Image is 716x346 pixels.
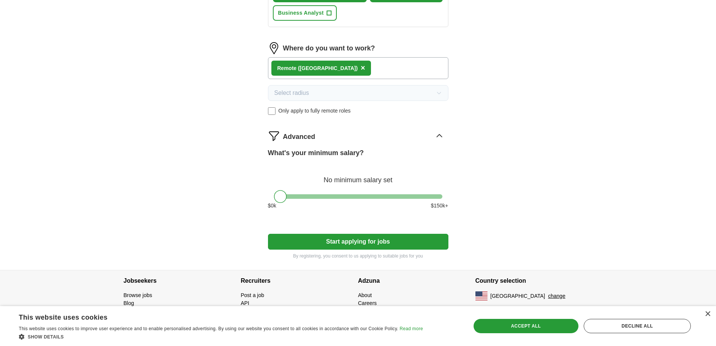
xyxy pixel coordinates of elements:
a: API [241,300,250,306]
div: This website uses cookies [19,311,404,322]
button: change [548,292,565,300]
button: Business Analyst [273,5,337,21]
a: Blog [124,300,134,306]
span: Advanced [283,132,315,142]
div: Remote ([GEOGRAPHIC_DATA]) [277,64,358,72]
img: filter [268,130,280,142]
span: × [361,64,365,72]
img: location.png [268,42,280,54]
a: Read more, opens a new window [400,326,423,331]
a: Careers [358,300,377,306]
button: Start applying for jobs [268,234,448,250]
span: [GEOGRAPHIC_DATA] [490,292,545,300]
span: Business Analyst [278,9,324,17]
a: Post a job [241,292,264,298]
span: Select radius [274,88,309,98]
div: Decline all [584,319,691,333]
p: By registering, you consent to us applying to suitable jobs for you [268,253,448,259]
a: About [358,292,372,298]
span: $ 150 k+ [431,202,448,210]
label: Where do you want to work? [283,43,375,53]
div: Close [705,311,710,317]
div: No minimum salary set [268,167,448,185]
div: Show details [19,333,423,340]
span: Show details [28,334,64,340]
img: US flag [475,291,487,300]
span: This website uses cookies to improve user experience and to enable personalised advertising. By u... [19,326,398,331]
div: Accept all [474,319,578,333]
button: Select radius [268,85,448,101]
button: × [361,62,365,74]
input: Only apply to fully remote roles [268,107,276,115]
span: $ 0 k [268,202,277,210]
h4: Country selection [475,270,593,291]
label: What's your minimum salary? [268,148,364,158]
span: Only apply to fully remote roles [279,107,351,115]
a: Browse jobs [124,292,152,298]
